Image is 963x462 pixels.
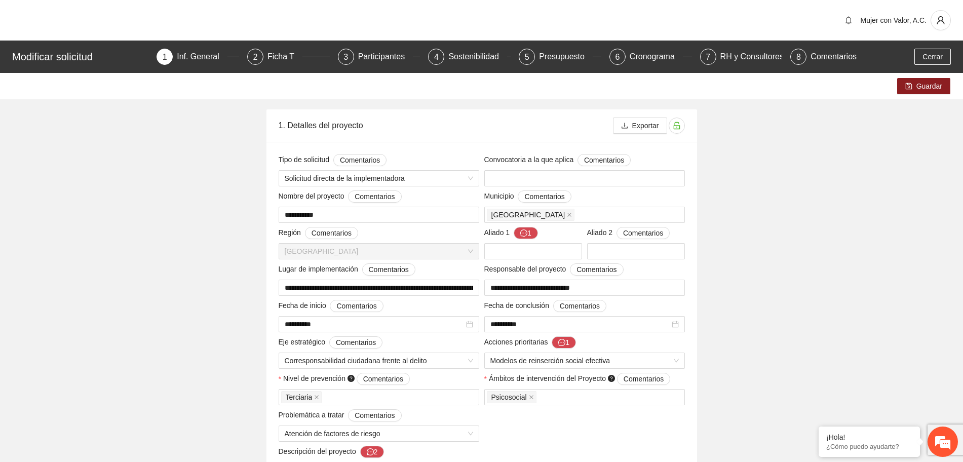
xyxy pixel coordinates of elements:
span: Tipo de solicitud [279,154,387,166]
span: 6 [615,53,620,61]
button: Fecha de conclusión [553,300,606,312]
span: Aliado 1 [484,227,538,239]
span: question-circle [608,375,615,382]
button: Acciones prioritarias [552,336,576,349]
span: close [567,212,572,217]
span: message [520,229,527,238]
span: message [367,448,374,456]
div: RH y Consultores [720,49,792,65]
span: Ámbitos de intervención del Proyecto [489,373,670,385]
span: Terciaria [286,392,313,403]
span: Comentarios [336,337,376,348]
button: unlock [669,118,685,134]
span: Guardar [916,81,942,92]
div: Modificar solicitud [12,49,150,65]
button: Cerrar [914,49,951,65]
div: Sostenibilidad [448,49,507,65]
span: user [931,16,950,25]
span: 8 [796,53,801,61]
div: 1Inf. General [157,49,239,65]
button: Fecha de inicio [330,300,383,312]
span: Acciones prioritarias [484,336,576,349]
span: Fecha de inicio [279,300,383,312]
div: Participantes [358,49,413,65]
span: [GEOGRAPHIC_DATA] [491,209,565,220]
span: Descripción del proyecto [279,446,384,458]
span: Comentarios [560,300,600,312]
span: Comentarios [623,227,663,239]
div: 4Sostenibilidad [428,49,511,65]
span: 5 [525,53,529,61]
span: 4 [434,53,439,61]
div: 5Presupuesto [519,49,601,65]
div: ¡Hola! [826,433,912,441]
span: bell [841,16,856,24]
span: Lugar de implementación [279,263,415,276]
span: Comentarios [576,264,617,275]
span: Comentarios [369,264,409,275]
span: 1 [163,53,167,61]
span: download [621,122,628,130]
span: Problemática a tratar [279,409,402,421]
span: Modelos de reinserción social efectiva [490,353,679,368]
span: Responsable del proyecto [484,263,624,276]
span: Terciaria [281,391,322,403]
span: question-circle [348,375,355,382]
button: Región [305,227,358,239]
button: Nombre del proyecto [348,190,401,203]
button: Aliado 2 [617,227,670,239]
div: 1. Detalles del proyecto [279,111,613,140]
div: Inf. General [177,49,227,65]
span: 2 [253,53,257,61]
span: Comentarios [312,227,352,239]
span: Comentarios [336,300,376,312]
button: Ámbitos de intervención del Proyecto question-circle [617,373,670,385]
div: Ficha T [267,49,302,65]
button: Problemática a tratar [348,409,401,421]
span: Aliado 2 [587,227,670,239]
span: Corresponsabilidad ciudadana frente al delito [285,353,473,368]
span: Atención de factores de riesgo [285,426,473,441]
span: unlock [669,122,684,130]
p: ¿Cómo puedo ayudarte? [826,443,912,450]
button: Nivel de prevención question-circle [357,373,410,385]
span: Psicosocial [487,391,536,403]
button: saveGuardar [897,78,950,94]
span: Nombre del proyecto [279,190,402,203]
span: Comentarios [355,191,395,202]
button: Responsable del proyecto [570,263,623,276]
span: Comentarios [524,191,564,202]
span: 3 [343,53,348,61]
div: 8Comentarios [790,49,857,65]
span: Comentarios [363,373,403,384]
span: Mujer con Valor, A.C. [861,16,927,24]
div: 2Ficha T [247,49,330,65]
span: message [558,339,565,347]
span: Nivel de prevención [283,373,410,385]
span: Comentarios [340,155,380,166]
span: Región [279,227,359,239]
span: save [905,83,912,91]
button: Descripción del proyecto [360,446,384,458]
span: Municipio [484,190,571,203]
div: Comentarios [811,49,857,65]
div: 6Cronograma [609,49,692,65]
span: close [314,395,319,400]
div: Presupuesto [539,49,593,65]
span: Comentarios [584,155,624,166]
span: Chihuahua [487,209,575,221]
span: Eje estratégico [279,336,383,349]
button: Eje estratégico [329,336,382,349]
span: Chihuahua [285,244,473,259]
span: Solicitud directa de la implementadora [285,171,473,186]
span: Comentarios [624,373,664,384]
button: Municipio [518,190,571,203]
span: Fecha de conclusión [484,300,607,312]
span: 7 [706,53,710,61]
div: 3Participantes [338,49,420,65]
div: Cronograma [630,49,683,65]
button: bell [840,12,857,28]
span: Comentarios [355,410,395,421]
span: Convocatoria a la que aplica [484,154,631,166]
span: Exportar [632,120,659,131]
